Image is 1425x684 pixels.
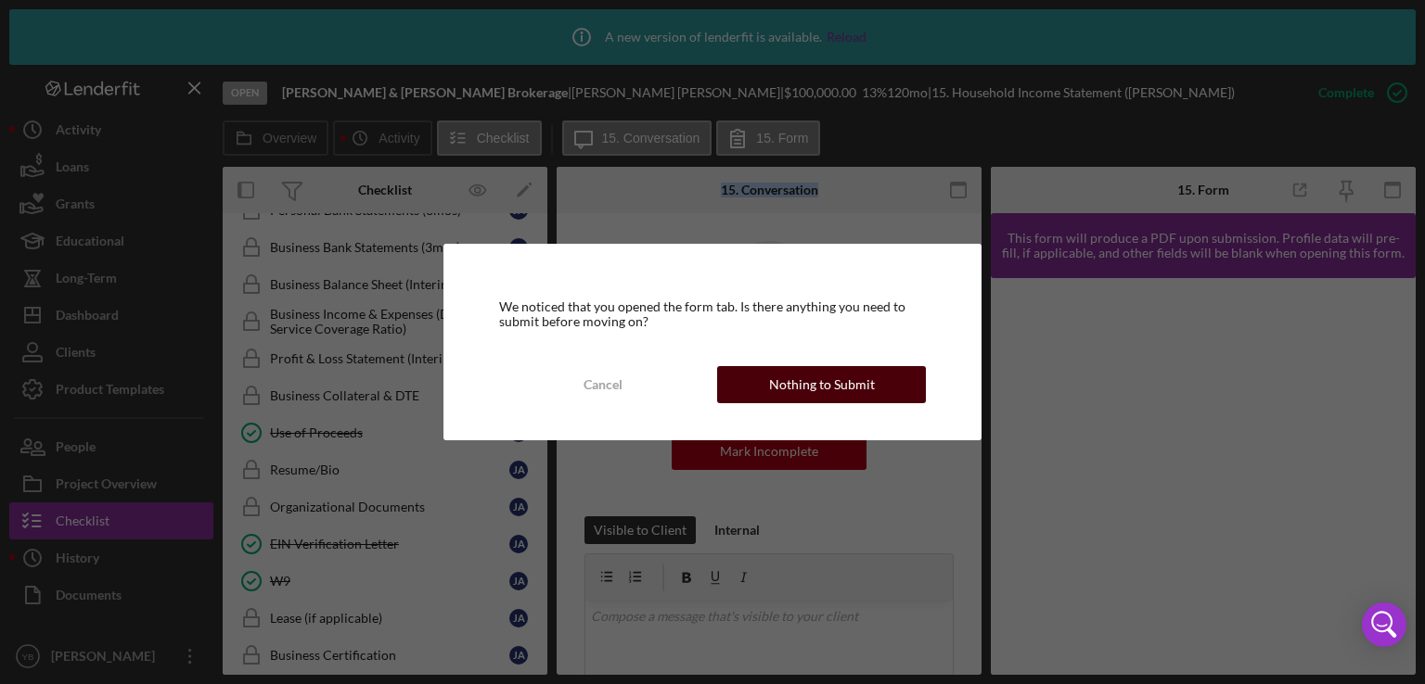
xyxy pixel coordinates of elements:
[499,299,927,329] div: We noticed that you opened the form tab. Is there anything you need to submit before moving on?
[769,366,875,403] div: Nothing to Submit
[1362,602,1406,647] div: Open Intercom Messenger
[717,366,926,403] button: Nothing to Submit
[584,366,623,403] div: Cancel
[499,366,708,403] button: Cancel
